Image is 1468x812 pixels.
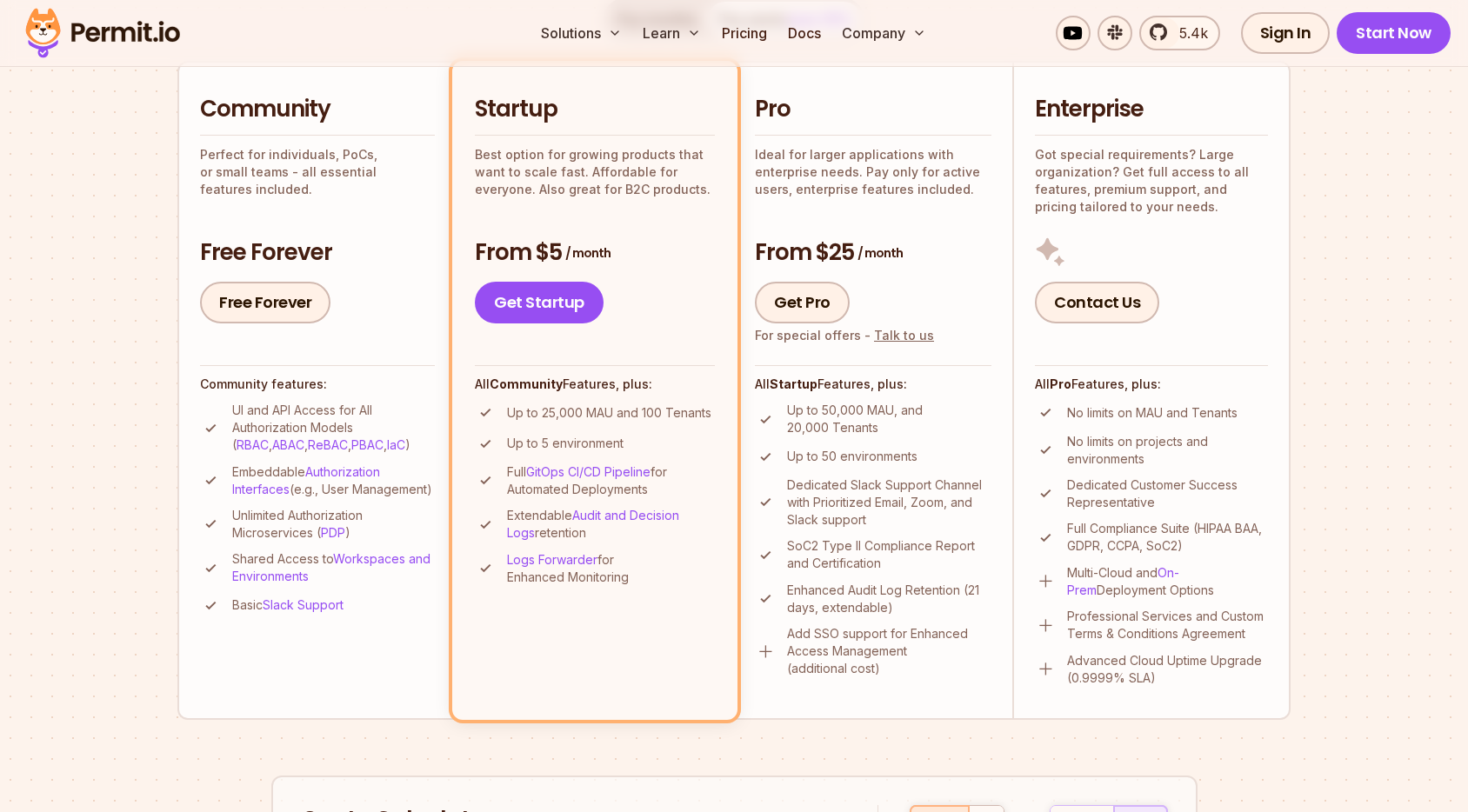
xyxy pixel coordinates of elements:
a: Logs Forwarder [507,552,597,567]
h4: All Features, plus: [475,376,715,393]
h2: Pro [755,94,991,125]
a: PBAC [351,437,384,452]
a: 5.4k [1139,16,1220,50]
h4: All Features, plus: [1035,376,1268,393]
a: Docs [781,16,828,50]
h2: Startup [475,94,715,125]
p: Multi-Cloud and Deployment Options [1067,564,1268,599]
p: Up to 5 environment [507,435,624,452]
button: Company [835,16,933,50]
a: Slack Support [263,597,344,612]
p: No limits on MAU and Tenants [1067,404,1238,422]
p: Up to 50 environments [787,448,917,465]
p: Professional Services and Custom Terms & Conditions Agreement [1067,608,1268,642]
p: Unlimited Authorization Microservices ( ) [232,507,435,542]
p: Advanced Cloud Uptime Upgrade (0.9999% SLA) [1067,652,1268,687]
span: / month [857,244,903,262]
h3: From $5 [475,237,715,269]
p: for Enhanced Monitoring [507,551,715,586]
strong: Startup [770,376,817,391]
h3: Free Forever [200,237,435,269]
h3: From $25 [755,237,991,269]
p: Extendable retention [507,507,715,542]
a: On-Prem [1067,565,1179,597]
div: For special offers - [755,327,934,344]
a: Get Startup [475,282,604,323]
h4: Community features: [200,376,435,393]
button: Solutions [534,16,629,50]
p: SoC2 Type II Compliance Report and Certification [787,537,991,572]
p: Up to 50,000 MAU, and 20,000 Tenants [787,402,991,436]
a: IaC [387,437,405,452]
a: Contact Us [1035,282,1159,323]
span: 5.4k [1169,23,1208,43]
strong: Pro [1050,376,1071,391]
a: Get Pro [755,282,850,323]
a: Sign In [1241,12,1331,54]
p: Ideal for larger applications with enterprise needs. Pay only for active users, enterprise featur... [755,146,991,198]
a: Audit and Decision Logs [507,508,679,540]
button: Learn [636,16,708,50]
p: Dedicated Customer Success Representative [1067,476,1268,511]
p: Basic [232,596,344,614]
p: Enhanced Audit Log Retention (21 days, extendable) [787,582,991,616]
p: Embeddable (e.g., User Management) [232,463,435,498]
p: Perfect for individuals, PoCs, or small teams - all essential features included. [200,146,435,198]
a: PDP [321,525,345,540]
a: RBAC [237,437,269,452]
a: Authorization Interfaces [232,464,380,496]
h2: Enterprise [1035,94,1268,125]
p: Full Compliance Suite (HIPAA BAA, GDPR, CCPA, SoC2) [1067,520,1268,555]
a: GitOps CI/CD Pipeline [526,464,651,479]
p: Best option for growing products that want to scale fast. Affordable for everyone. Also great for... [475,146,715,198]
a: Free Forever [200,282,330,323]
p: Dedicated Slack Support Channel with Prioritized Email, Zoom, and Slack support [787,476,991,529]
h2: Community [200,94,435,125]
strong: Community [490,376,563,391]
p: Shared Access to [232,550,435,585]
a: Start Now [1337,12,1451,54]
p: Up to 25,000 MAU and 100 Tenants [507,404,711,422]
a: ReBAC [308,437,348,452]
p: Got special requirements? Large organization? Get full access to all features, premium support, a... [1035,146,1268,216]
span: / month [565,244,611,262]
p: Add SSO support for Enhanced Access Management (additional cost) [787,625,991,677]
p: Full for Automated Deployments [507,463,715,498]
h4: All Features, plus: [755,376,991,393]
p: UI and API Access for All Authorization Models ( , , , , ) [232,402,435,454]
img: Permit logo [17,3,188,63]
p: No limits on projects and environments [1067,433,1268,468]
a: Pricing [715,16,774,50]
a: Talk to us [874,328,934,343]
a: ABAC [272,437,304,452]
